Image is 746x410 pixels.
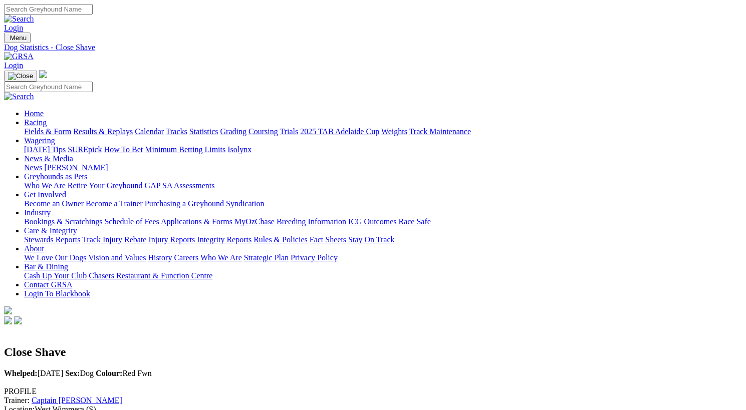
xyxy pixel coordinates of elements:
[68,181,143,190] a: Retire Your Greyhound
[348,217,396,226] a: ICG Outcomes
[65,369,80,377] b: Sex:
[44,163,108,172] a: [PERSON_NAME]
[88,253,146,262] a: Vision and Values
[197,235,252,244] a: Integrity Reports
[161,217,232,226] a: Applications & Forms
[68,145,102,154] a: SUREpick
[234,217,275,226] a: MyOzChase
[24,271,87,280] a: Cash Up Your Club
[24,172,87,181] a: Greyhounds as Pets
[174,253,198,262] a: Careers
[24,253,86,262] a: We Love Our Dogs
[277,217,346,226] a: Breeding Information
[4,92,34,101] img: Search
[24,154,73,163] a: News & Media
[24,217,742,226] div: Industry
[24,280,72,289] a: Contact GRSA
[65,369,94,377] span: Dog
[14,316,22,324] img: twitter.svg
[73,127,133,136] a: Results & Replays
[4,61,23,70] a: Login
[4,345,742,359] h2: Close Shave
[145,181,215,190] a: GAP SA Assessments
[4,316,12,324] img: facebook.svg
[200,253,242,262] a: Who We Are
[24,271,742,280] div: Bar & Dining
[4,52,34,61] img: GRSA
[104,145,143,154] a: How To Bet
[398,217,430,226] a: Race Safe
[4,71,37,82] button: Toggle navigation
[24,109,44,118] a: Home
[24,217,102,226] a: Bookings & Scratchings
[381,127,407,136] a: Weights
[24,235,742,244] div: Care & Integrity
[291,253,338,262] a: Privacy Policy
[248,127,278,136] a: Coursing
[300,127,379,136] a: 2025 TAB Adelaide Cup
[10,34,27,42] span: Menu
[82,235,146,244] a: Track Injury Rebate
[135,127,164,136] a: Calendar
[24,244,44,253] a: About
[24,127,71,136] a: Fields & Form
[24,127,742,136] div: Racing
[24,163,42,172] a: News
[96,369,122,377] b: Colour:
[24,163,742,172] div: News & Media
[24,199,84,208] a: Become an Owner
[39,70,47,78] img: logo-grsa-white.png
[4,387,742,396] div: PROFILE
[24,145,742,154] div: Wagering
[148,253,172,262] a: History
[4,306,12,314] img: logo-grsa-white.png
[145,145,225,154] a: Minimum Betting Limits
[24,226,77,235] a: Care & Integrity
[24,289,90,298] a: Login To Blackbook
[24,253,742,262] div: About
[4,369,63,377] span: [DATE]
[24,118,47,127] a: Racing
[4,82,93,92] input: Search
[226,199,264,208] a: Syndication
[104,217,159,226] a: Schedule of Fees
[4,15,34,24] img: Search
[89,271,212,280] a: Chasers Restaurant & Function Centre
[310,235,346,244] a: Fact Sheets
[24,181,66,190] a: Who We Are
[244,253,289,262] a: Strategic Plan
[24,181,742,190] div: Greyhounds as Pets
[148,235,195,244] a: Injury Reports
[24,190,66,199] a: Get Involved
[189,127,218,136] a: Statistics
[24,199,742,208] div: Get Involved
[280,127,298,136] a: Trials
[4,24,23,32] a: Login
[4,369,38,377] b: Whelped:
[145,199,224,208] a: Purchasing a Greyhound
[4,43,742,52] a: Dog Statistics - Close Shave
[8,72,33,80] img: Close
[24,136,55,145] a: Wagering
[86,199,143,208] a: Become a Trainer
[32,396,122,404] a: Captain [PERSON_NAME]
[227,145,252,154] a: Isolynx
[254,235,308,244] a: Rules & Policies
[409,127,471,136] a: Track Maintenance
[24,208,51,217] a: Industry
[24,262,68,271] a: Bar & Dining
[24,145,66,154] a: [DATE] Tips
[96,369,152,377] span: Red Fwn
[24,235,80,244] a: Stewards Reports
[348,235,394,244] a: Stay On Track
[166,127,187,136] a: Tracks
[220,127,246,136] a: Grading
[4,33,31,43] button: Toggle navigation
[4,4,93,15] input: Search
[4,396,30,404] span: Trainer:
